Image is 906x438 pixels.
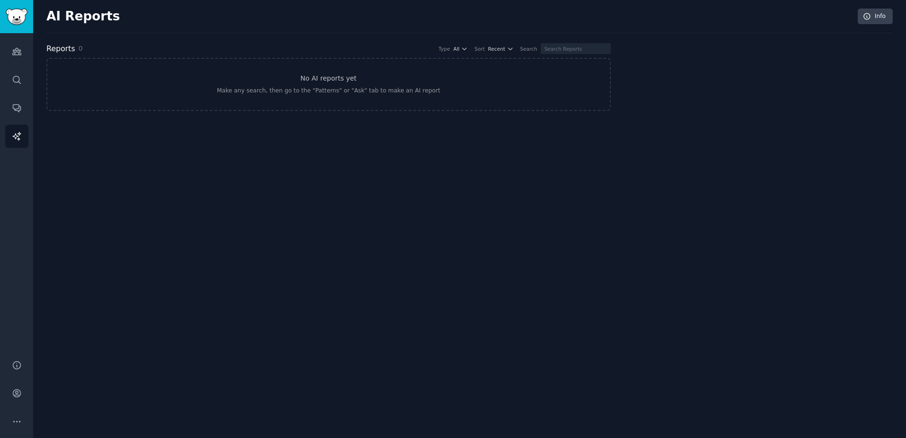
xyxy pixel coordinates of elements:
[488,46,514,52] button: Recent
[6,9,27,25] img: GummySearch logo
[453,46,460,52] span: All
[453,46,468,52] button: All
[46,58,611,111] a: No AI reports yetMake any search, then go to the "Patterns" or "Ask" tab to make an AI report
[46,9,120,24] h2: AI Reports
[520,46,537,52] div: Search
[541,43,611,54] input: Search Reports
[78,45,82,52] span: 0
[488,46,505,52] span: Recent
[217,87,440,95] div: Make any search, then go to the "Patterns" or "Ask" tab to make an AI report
[474,46,485,52] div: Sort
[858,9,893,25] a: Info
[46,43,75,55] h2: Reports
[300,73,357,83] h3: No AI reports yet
[439,46,450,52] div: Type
